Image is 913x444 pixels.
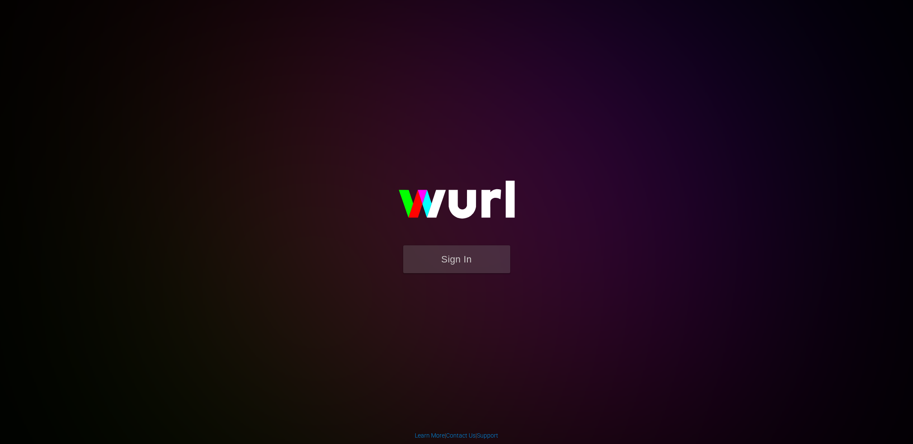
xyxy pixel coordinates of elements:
a: Contact Us [446,432,476,439]
div: | | [415,431,498,440]
a: Support [477,432,498,439]
img: wurl-logo-on-black-223613ac3d8ba8fe6dc639794a292ebdb59501304c7dfd60c99c58986ef67473.svg [371,162,542,245]
a: Learn More [415,432,445,439]
button: Sign In [403,245,510,273]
